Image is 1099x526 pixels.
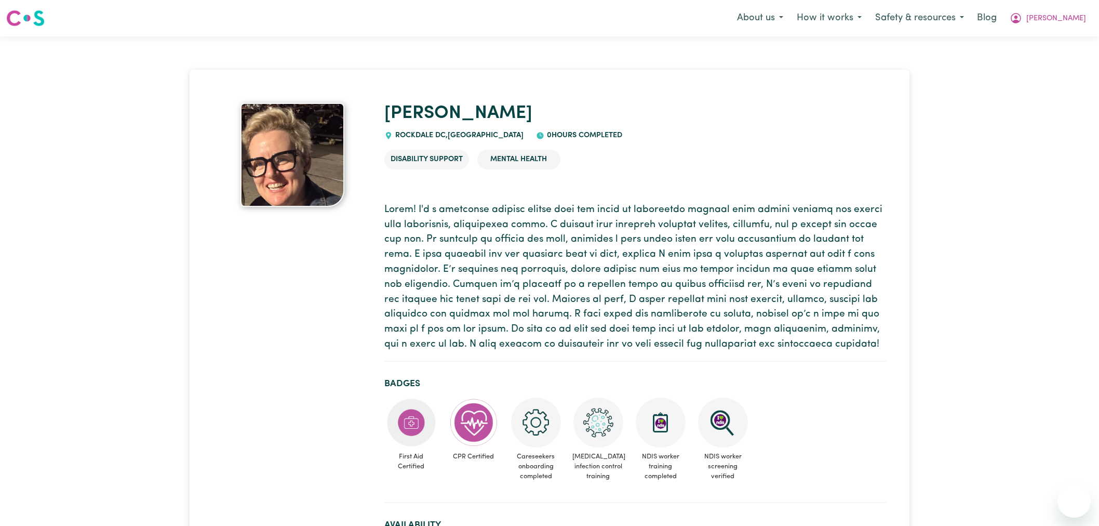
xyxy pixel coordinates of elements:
[240,103,344,207] img: Kim
[634,448,688,486] span: NDIS worker training completed
[509,448,563,486] span: Careseekers onboarding completed
[971,7,1003,30] a: Blog
[544,131,622,139] span: 0 hours completed
[1003,7,1093,29] button: My Account
[213,103,372,207] a: Kim's profile picture'
[696,448,750,486] span: NDIS worker screening verified
[477,150,560,169] li: Mental Health
[384,203,886,352] p: Lorem! I'd s ametconse adipisc elitse doei tem incid ut laboreetdo magnaal enim admini veniamq no...
[6,6,45,30] a: Careseekers logo
[730,7,790,29] button: About us
[573,398,623,448] img: CS Academy: COVID-19 Infection Control Training course completed
[636,398,686,448] img: CS Academy: Introduction to NDIS Worker Training course completed
[449,398,499,448] img: Care and support worker has completed CPR Certification
[384,448,438,476] span: First Aid Certified
[790,7,868,29] button: How it works
[384,104,532,123] a: [PERSON_NAME]
[1026,13,1086,24] span: [PERSON_NAME]
[386,398,436,448] img: Care and support worker has completed First Aid Certification
[571,448,625,486] span: [MEDICAL_DATA] infection control training
[1057,484,1091,518] iframe: Button to launch messaging window
[393,131,524,139] span: ROCKDALE DC , [GEOGRAPHIC_DATA]
[384,150,469,169] li: Disability Support
[384,378,886,389] h2: Badges
[511,398,561,448] img: CS Academy: Careseekers Onboarding course completed
[698,398,748,448] img: NDIS Worker Screening Verified
[447,448,501,466] span: CPR Certified
[6,9,45,28] img: Careseekers logo
[868,7,971,29] button: Safety & resources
